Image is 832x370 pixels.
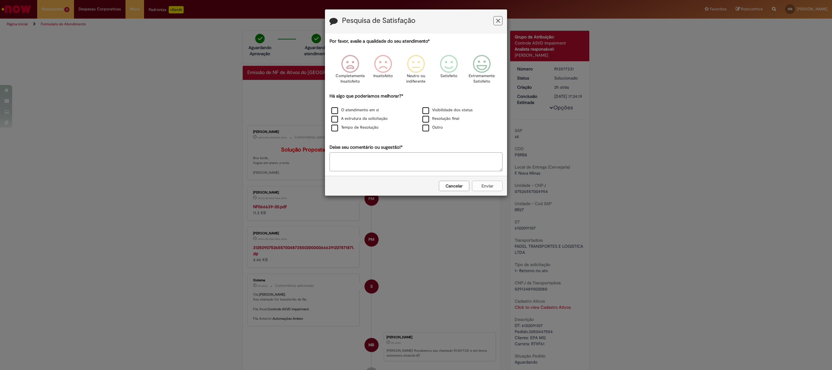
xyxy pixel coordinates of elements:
label: Tempo de Resolução [331,125,379,130]
label: Visibilidade dos status [422,107,473,113]
div: Há algo que poderíamos melhorar?* [330,93,502,132]
label: Pesquisa de Satisfação [342,17,415,25]
div: Insatisfeito [368,50,399,92]
p: Satisfeito [440,73,457,79]
p: Completamente Insatisfeito [336,73,365,84]
div: Completamente Insatisfeito [334,50,365,92]
label: O atendimento em si [331,107,379,113]
label: Deixe seu comentário ou sugestão!* [330,144,403,151]
p: Insatisfeito [373,73,393,79]
div: Neutro ou indiferente [400,50,432,92]
label: Resolução final [422,116,459,122]
p: Extremamente Satisfeito [469,73,495,84]
div: Extremamente Satisfeito [466,50,497,92]
label: A estrutura da solicitação [331,116,388,122]
div: Satisfeito [433,50,464,92]
button: Cancelar [439,181,469,191]
label: Outro [422,125,443,130]
p: Neutro ou indiferente [405,73,427,84]
label: Por favor, avalie a qualidade do seu atendimento* [330,38,430,44]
